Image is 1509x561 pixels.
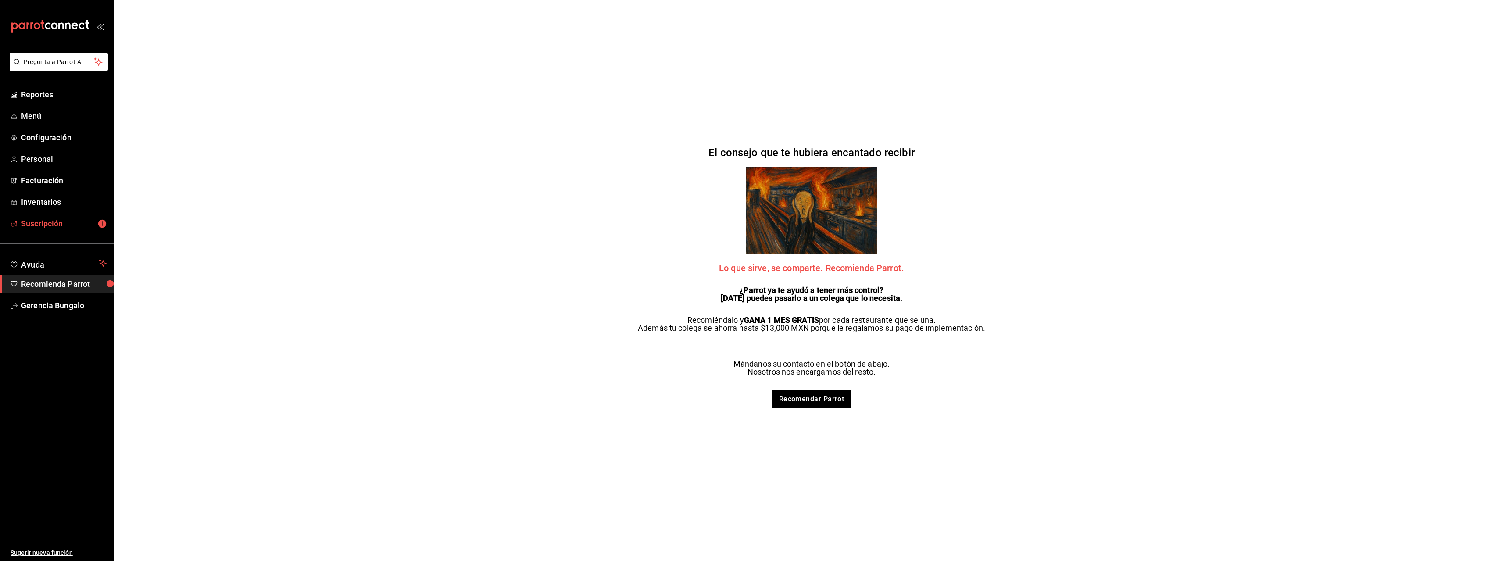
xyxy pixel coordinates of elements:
span: Pregunta a Parrot AI [24,57,94,67]
a: Recomendar Parrot [772,390,851,408]
span: Recomienda Parrot [21,278,107,290]
span: Menú [21,110,107,122]
a: Pregunta a Parrot AI [6,64,108,73]
h2: El consejo que te hubiera encantado recibir [708,147,915,158]
span: Gerencia Bungalo [21,300,107,311]
span: Configuración [21,132,107,143]
span: Reportes [21,89,107,100]
strong: GANA 1 MES GRATIS [744,315,819,325]
strong: ¿Parrot ya te ayudó a tener más control? [740,286,883,295]
span: Lo que sirve, se comparte. Recomienda Parrot. [719,264,904,272]
strong: [DATE] puedes pasarlo a un colega que lo necesita. [721,293,903,303]
button: open_drawer_menu [97,23,104,30]
span: Ayuda [21,258,95,268]
p: Recomiéndalo y por cada restaurante que se una. Además tu colega se ahorra hasta $13,000 MXN porq... [638,316,985,332]
p: Mándanos su contacto en el botón de abajo. Nosotros nos encargamos del resto. [733,360,890,376]
span: Facturación [21,175,107,186]
span: Inventarios [21,196,107,208]
img: referrals Parrot [746,167,877,254]
button: Pregunta a Parrot AI [10,53,108,71]
span: Personal [21,153,107,165]
span: Suscripción [21,218,107,229]
span: Sugerir nueva función [11,548,107,557]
